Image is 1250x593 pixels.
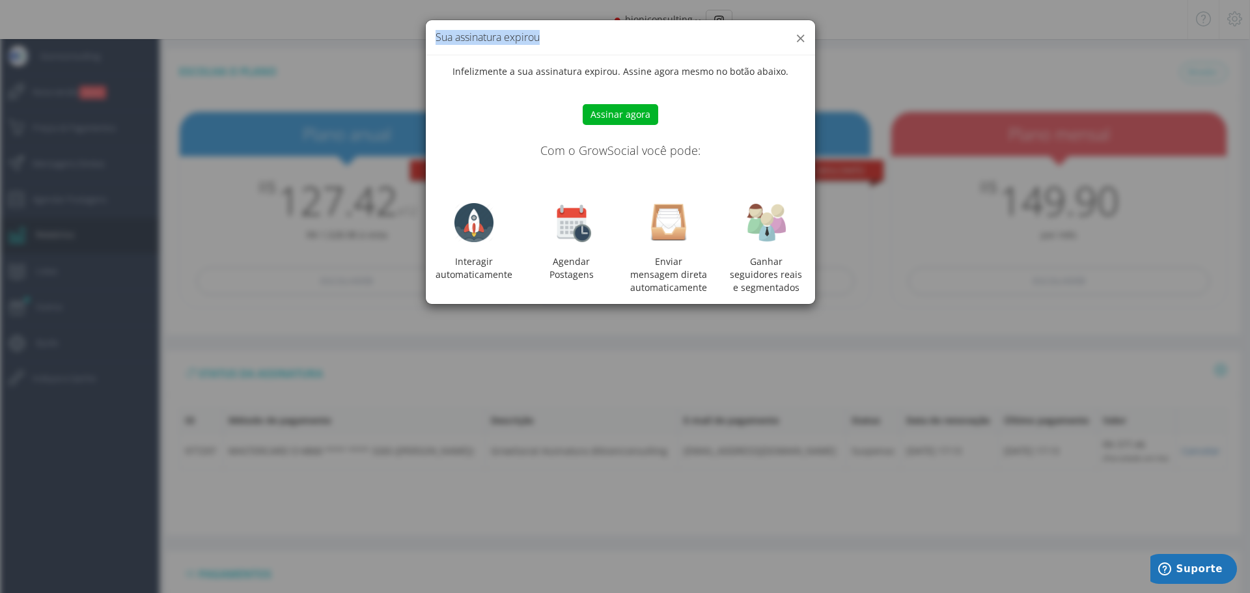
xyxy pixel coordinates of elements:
[717,255,815,294] div: Ganhar seguidores reais e segmentados
[796,29,805,47] button: ×
[436,145,805,158] h4: Com o GrowSocial você pode:
[426,65,815,294] div: Infelizmente a sua assinatura expirou. Assine agora mesmo no botão abaixo.
[649,203,688,242] img: inbox.png
[552,203,591,242] img: calendar-clock-128.png
[523,203,620,281] div: Agendar Postagens
[1150,554,1237,586] iframe: Abre um widget para que você possa encontrar mais informações
[436,30,805,45] h4: Sua assinatura expirou
[747,203,786,242] img: users.png
[583,104,658,125] button: Assinar agora
[620,203,718,294] div: Enviar mensagem direta automaticamente
[426,203,523,281] div: Interagir automaticamente
[454,203,493,242] img: rocket-128.png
